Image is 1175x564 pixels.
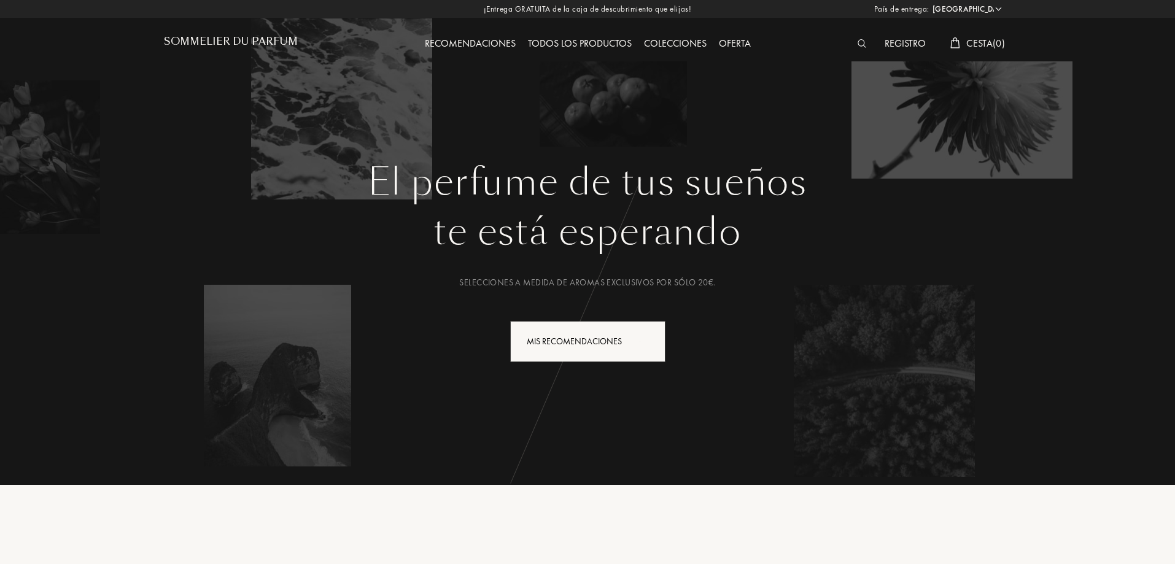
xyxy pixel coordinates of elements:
div: Registro [878,36,932,52]
div: Mis recomendaciones [510,321,665,362]
h1: Sommelier du Parfum [164,36,298,47]
img: cart_white.svg [950,37,960,48]
a: Mis recomendacionesanimation [501,321,675,362]
a: Recomendaciones [419,37,522,50]
h1: El perfume de tus sueños [173,160,1002,204]
a: Oferta [713,37,757,50]
span: País de entrega: [874,3,929,15]
a: Sommelier du Parfum [164,36,298,52]
a: Registro [878,37,932,50]
a: Todos los productos [522,37,638,50]
div: Oferta [713,36,757,52]
a: Colecciones [638,37,713,50]
span: Cesta ( 0 ) [966,37,1005,50]
div: animation [635,328,660,353]
div: Selecciones a medida de aromas exclusivos por sólo 20€. [173,276,1002,289]
div: Todos los productos [522,36,638,52]
div: te está esperando [173,204,1002,260]
img: search_icn_white.svg [858,39,867,48]
div: Colecciones [638,36,713,52]
div: Recomendaciones [419,36,522,52]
